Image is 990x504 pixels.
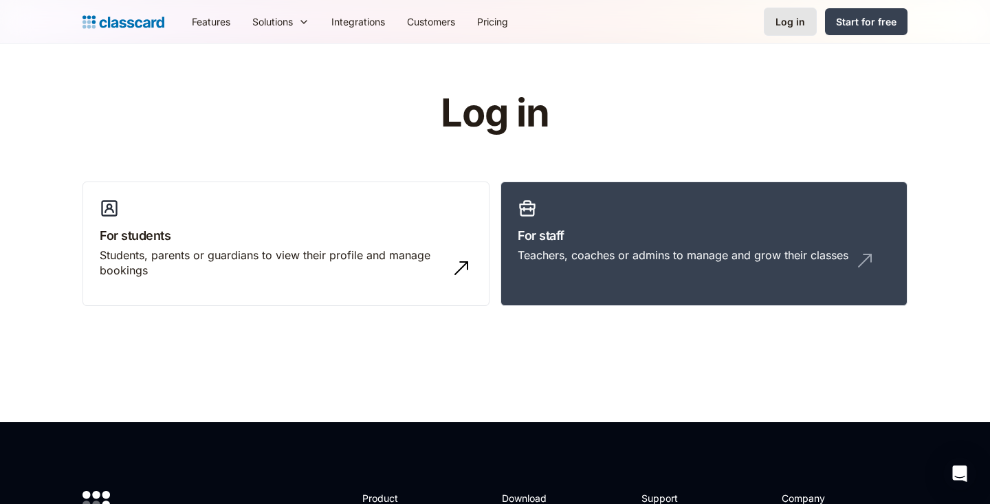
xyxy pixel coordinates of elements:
[775,14,805,29] div: Log in
[764,8,817,36] a: Log in
[518,248,848,263] div: Teachers, coaches or admins to manage and grow their classes
[82,182,489,307] a: For studentsStudents, parents or guardians to view their profile and manage bookings
[518,226,890,245] h3: For staff
[836,14,896,29] div: Start for free
[277,92,714,135] h1: Log in
[943,457,976,490] div: Open Intercom Messenger
[100,248,445,278] div: Students, parents or guardians to view their profile and manage bookings
[466,6,519,37] a: Pricing
[181,6,241,37] a: Features
[825,8,907,35] a: Start for free
[252,14,293,29] div: Solutions
[82,12,164,32] a: home
[100,226,472,245] h3: For students
[241,6,320,37] div: Solutions
[500,182,907,307] a: For staffTeachers, coaches or admins to manage and grow their classes
[396,6,466,37] a: Customers
[320,6,396,37] a: Integrations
